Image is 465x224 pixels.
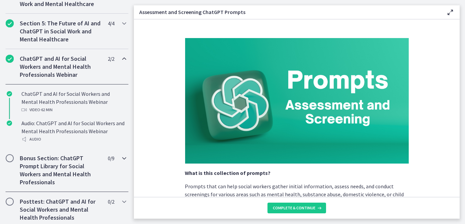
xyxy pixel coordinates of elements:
[6,19,14,27] i: Completed
[185,170,271,176] strong: What is this collection of prompts?
[108,198,114,206] span: 0 / 2
[21,135,126,143] div: Audio
[185,38,409,164] img: Slides_for_Title_Slides_for_ChatGPT_and_AI_for_Social_Work_%2822%29.png
[139,8,436,16] h3: Assessment and Screening ChatGPT Prompts
[21,90,126,114] div: ChatGPT and AI for Social Workers and Mental Health Professionals Webinar
[7,91,12,96] i: Completed
[40,106,53,114] span: · 62 min
[108,55,114,63] span: 2 / 2
[185,182,409,206] p: Prompts that can help social workers gather initial information, assess needs, and conduct screen...
[21,119,126,143] div: Audio: ChatGPT and AI for Social Workers and Mental Health Professionals Webinar
[273,205,315,211] span: Complete & continue
[7,121,12,126] i: Completed
[20,55,101,79] h2: ChatGPT and AI for Social Workers and Mental Health Professionals Webinar
[21,106,126,114] div: Video
[108,154,114,162] span: 0 / 9
[6,55,14,63] i: Completed
[108,19,114,27] span: 4 / 4
[20,19,101,43] h2: Section 5: The Future of AI and ChatGPT in Social Work and Mental Healthcare
[20,198,101,222] h2: Posttest: ChatGPT and AI for Social Workers and Mental Health Professionals
[267,203,326,213] button: Complete & continue
[20,154,101,186] h2: Bonus Section: ChatGPT Prompt Library for Social Workers and Mental Health Professionals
